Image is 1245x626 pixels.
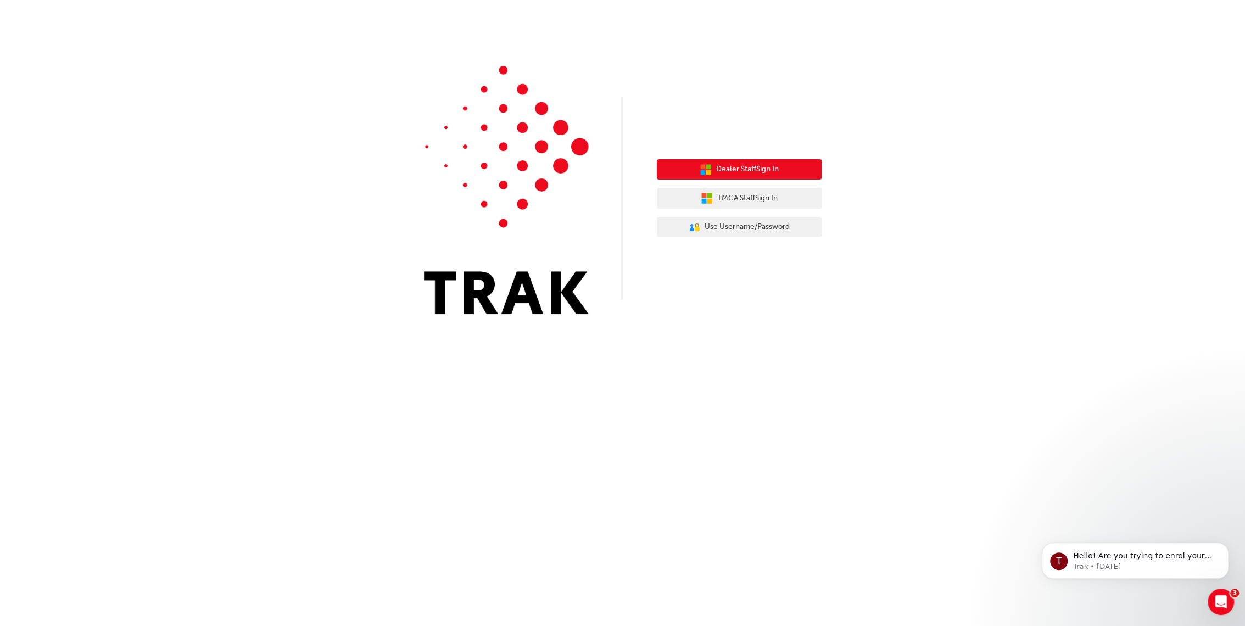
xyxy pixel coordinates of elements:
span: Use Username/Password [705,221,790,233]
button: TMCA StaffSign In [657,188,822,209]
button: Dealer StaffSign In [657,159,822,180]
span: Dealer Staff Sign In [716,163,779,176]
span: 3 [1230,589,1239,597]
img: Trak [424,66,589,314]
span: TMCA Staff Sign In [717,192,778,205]
iframe: Intercom notifications message [1025,519,1245,596]
iframe: Intercom live chat [1208,589,1234,615]
button: Use Username/Password [657,217,822,238]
